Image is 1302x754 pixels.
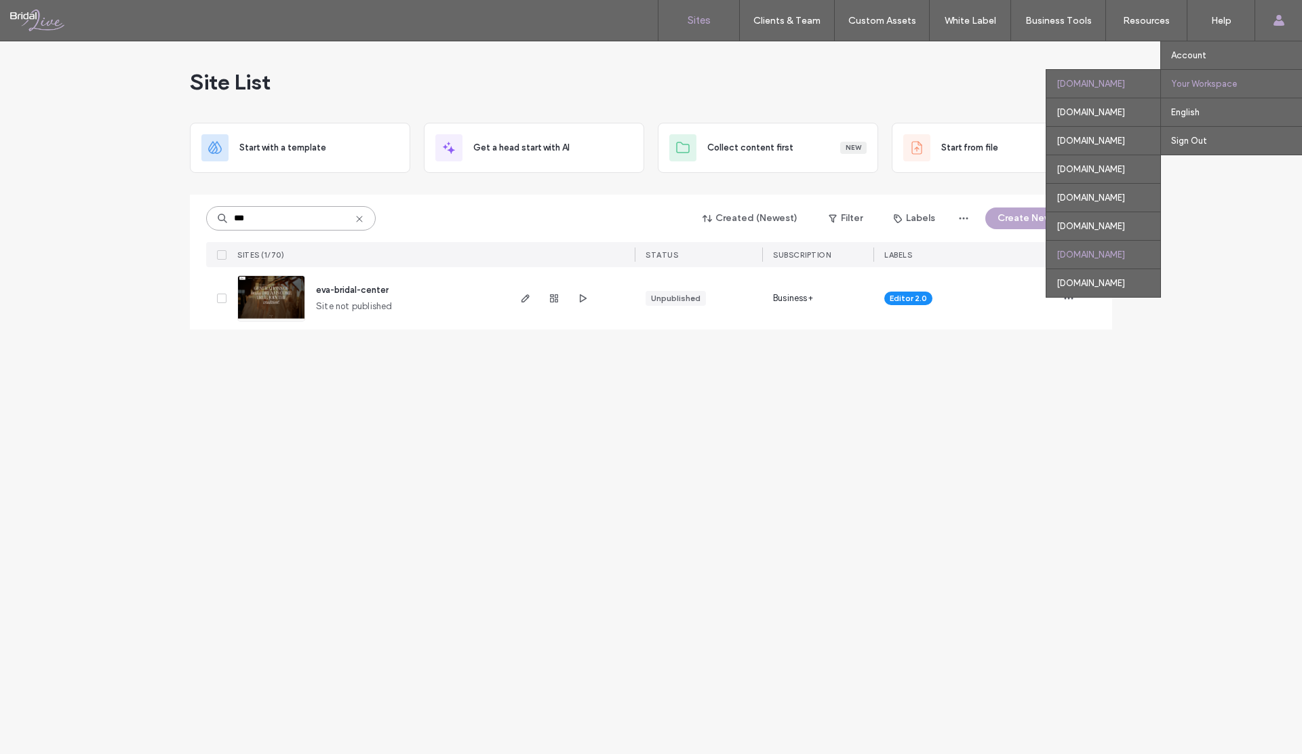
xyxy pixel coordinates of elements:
[1046,69,1160,98] div: [DOMAIN_NAME]
[1046,155,1160,183] div: [DOMAIN_NAME]
[892,123,1112,173] div: Start from fileBeta
[1171,127,1302,155] a: Sign Out
[773,292,813,305] span: Business+
[190,68,271,96] span: Site List
[1171,136,1207,146] label: Sign Out
[1046,269,1160,297] div: [DOMAIN_NAME]
[884,250,912,260] span: LABELS
[316,285,389,295] a: eva-bridal-center
[890,292,927,304] span: Editor 2.0
[941,141,998,155] span: Start from file
[316,300,393,313] span: Site not published
[1046,126,1160,155] div: [DOMAIN_NAME]
[1046,212,1160,240] div: [DOMAIN_NAME]
[1211,15,1231,26] label: Help
[753,15,821,26] label: Clients & Team
[1046,98,1160,126] div: [DOMAIN_NAME]
[424,123,644,173] div: Get a head start with AI
[651,292,701,304] div: Unpublished
[646,250,678,260] span: STATUS
[473,141,570,155] span: Get a head start with AI
[1171,79,1237,89] label: Your Workspace
[239,141,326,155] span: Start with a template
[1171,50,1206,60] label: Account
[1046,183,1160,212] div: [DOMAIN_NAME]
[848,15,916,26] label: Custom Assets
[945,15,996,26] label: White Label
[190,123,410,173] div: Start with a template
[985,207,1096,229] button: Create New Site
[882,207,947,229] button: Labels
[1123,15,1170,26] label: Resources
[1046,240,1160,269] div: [DOMAIN_NAME]
[840,142,867,154] div: New
[237,250,284,260] span: SITES (1/70)
[1171,107,1200,117] label: English
[688,14,711,26] label: Sites
[31,9,59,22] span: Help
[1171,41,1302,69] a: Account
[773,250,831,260] span: SUBSCRIPTION
[707,141,793,155] span: Collect content first
[658,123,878,173] div: Collect content firstNew
[815,207,876,229] button: Filter
[691,207,810,229] button: Created (Newest)
[1025,15,1092,26] label: Business Tools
